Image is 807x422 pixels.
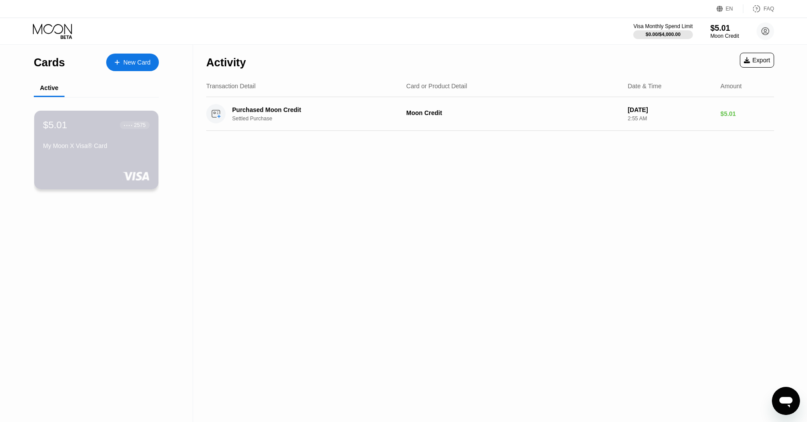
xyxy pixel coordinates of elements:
[40,84,58,91] div: Active
[633,23,692,29] div: Visa Monthly Spend Limit
[232,106,394,113] div: Purchased Moon Credit
[764,6,774,12] div: FAQ
[744,57,770,64] div: Export
[717,4,743,13] div: EN
[710,24,739,39] div: $5.01Moon Credit
[406,83,467,90] div: Card or Product Detail
[710,24,739,33] div: $5.01
[633,23,692,39] div: Visa Monthly Spend Limit$0.00/$4,000.00
[743,4,774,13] div: FAQ
[206,83,255,90] div: Transaction Detail
[740,53,774,68] div: Export
[406,109,621,116] div: Moon Credit
[43,142,150,149] div: My Moon X Visa® Card
[34,56,65,69] div: Cards
[232,115,406,122] div: Settled Purchase
[34,111,158,189] div: $5.01● ● ● ●2575My Moon X Visa® Card
[721,110,774,117] div: $5.01
[123,59,151,66] div: New Card
[721,83,742,90] div: Amount
[628,115,713,122] div: 2:55 AM
[124,124,133,126] div: ● ● ● ●
[206,97,774,131] div: Purchased Moon CreditSettled PurchaseMoon Credit[DATE]2:55 AM$5.01
[628,83,661,90] div: Date & Time
[628,106,713,113] div: [DATE]
[106,54,159,71] div: New Card
[772,387,800,415] iframe: Кнопка запуска окна обмена сообщениями
[134,122,146,128] div: 2575
[710,33,739,39] div: Moon Credit
[43,119,67,131] div: $5.01
[206,56,246,69] div: Activity
[646,32,681,37] div: $0.00 / $4,000.00
[726,6,733,12] div: EN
